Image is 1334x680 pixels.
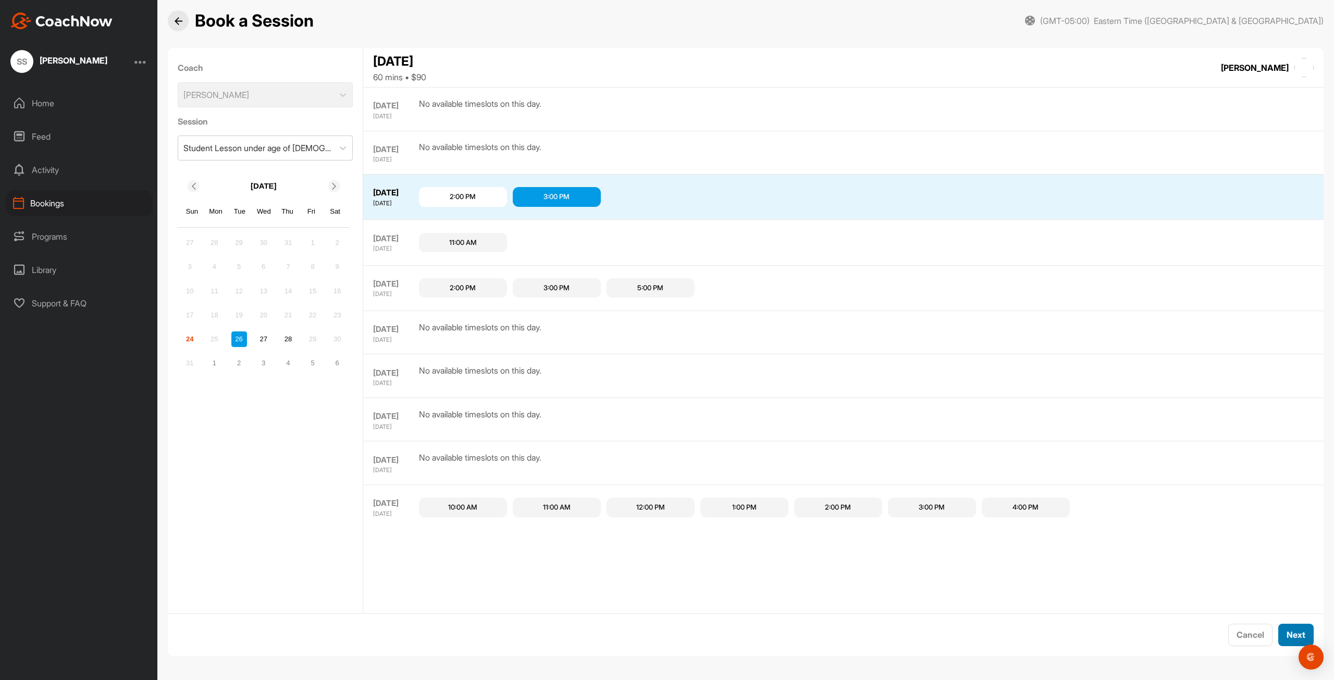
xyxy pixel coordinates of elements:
[373,278,416,290] div: [DATE]
[186,205,199,218] div: Sun
[373,498,416,510] div: [DATE]
[231,235,247,251] div: Not available Tuesday, July 29th, 2025
[448,502,477,513] div: 10:00 AM
[206,283,222,299] div: Not available Monday, August 11th, 2025
[1278,624,1314,646] button: Next
[636,502,665,513] div: 12:00 PM
[40,56,107,65] div: [PERSON_NAME]
[1228,624,1273,646] button: Cancel
[732,502,757,513] div: 1:00 PM
[1221,61,1289,74] div: [PERSON_NAME]
[206,331,222,347] div: Not available Monday, August 25th, 2025
[419,97,541,121] div: No available timeslots on this day.
[231,283,247,299] div: Not available Tuesday, August 12th, 2025
[544,192,570,202] div: 3:00 PM
[6,290,153,316] div: Support & FAQ
[280,331,296,347] div: Choose Thursday, August 28th, 2025
[206,355,222,371] div: Choose Monday, September 1st, 2025
[637,283,663,293] div: 5:00 PM
[328,205,342,218] div: Sat
[449,238,477,248] div: 11:00 AM
[1094,15,1324,27] span: Eastern Time ([GEOGRAPHIC_DATA] & [GEOGRAPHIC_DATA])
[256,331,271,347] div: Choose Wednesday, August 27th, 2025
[450,192,476,202] div: 2:00 PM
[305,307,320,323] div: Not available Friday, August 22nd, 2025
[373,112,416,121] div: [DATE]
[544,283,570,293] div: 3:00 PM
[373,290,416,299] div: [DATE]
[206,235,222,251] div: Not available Monday, July 28th, 2025
[305,205,318,218] div: Fri
[10,50,33,73] div: SS
[305,283,320,299] div: Not available Friday, August 15th, 2025
[175,17,182,25] img: Back
[450,283,476,293] div: 2:00 PM
[231,307,247,323] div: Not available Tuesday, August 19th, 2025
[256,235,271,251] div: Not available Wednesday, July 30th, 2025
[195,11,314,31] h2: Book a Session
[257,205,270,218] div: Wed
[256,283,271,299] div: Not available Wednesday, August 13th, 2025
[329,283,345,299] div: Not available Saturday, August 16th, 2025
[181,233,347,372] div: month 2025-08
[178,115,353,128] label: Session
[373,144,416,156] div: [DATE]
[280,355,296,371] div: Choose Thursday, September 4th, 2025
[6,90,153,116] div: Home
[209,205,223,218] div: Mon
[373,199,416,208] div: [DATE]
[329,259,345,275] div: Not available Saturday, August 9th, 2025
[182,331,197,347] div: Not available Sunday, August 24th, 2025
[305,355,320,371] div: Choose Friday, September 5th, 2025
[1012,502,1039,513] div: 4:00 PM
[373,411,416,423] div: [DATE]
[373,379,416,388] div: [DATE]
[1299,645,1324,670] div: Open Intercom Messenger
[373,187,416,199] div: [DATE]
[280,259,296,275] div: Not available Thursday, August 7th, 2025
[233,205,246,218] div: Tue
[329,235,345,251] div: Not available Saturday, August 2nd, 2025
[281,205,294,218] div: Thu
[280,283,296,299] div: Not available Thursday, August 14th, 2025
[182,283,197,299] div: Not available Sunday, August 10th, 2025
[373,100,416,112] div: [DATE]
[329,307,345,323] div: Not available Saturday, August 23rd, 2025
[543,502,571,513] div: 11:00 AM
[419,141,541,164] div: No available timeslots on this day.
[280,307,296,323] div: Not available Thursday, August 21st, 2025
[6,157,153,183] div: Activity
[373,244,416,253] div: [DATE]
[256,307,271,323] div: Not available Wednesday, August 20th, 2025
[305,331,320,347] div: Not available Friday, August 29th, 2025
[373,336,416,344] div: [DATE]
[178,61,353,74] label: Coach
[256,259,271,275] div: Not available Wednesday, August 6th, 2025
[280,235,296,251] div: Not available Thursday, July 31st, 2025
[373,233,416,245] div: [DATE]
[373,510,416,518] div: [DATE]
[231,331,247,347] div: Choose Tuesday, August 26th, 2025
[305,235,320,251] div: Not available Friday, August 1st, 2025
[206,259,222,275] div: Not available Monday, August 4th, 2025
[231,355,247,371] div: Choose Tuesday, September 2nd, 2025
[6,123,153,150] div: Feed
[825,502,851,513] div: 2:00 PM
[6,190,153,216] div: Bookings
[251,180,277,192] p: [DATE]
[256,355,271,371] div: Choose Wednesday, September 3rd, 2025
[182,259,197,275] div: Not available Sunday, August 3rd, 2025
[419,451,541,475] div: No available timeslots on this day.
[305,259,320,275] div: Not available Friday, August 8th, 2025
[183,142,335,154] div: Student Lesson under age of [DEMOGRAPHIC_DATA]
[206,307,222,323] div: Not available Monday, August 18th, 2025
[329,355,345,371] div: Choose Saturday, September 6th, 2025
[182,235,197,251] div: Not available Sunday, July 27th, 2025
[419,321,541,344] div: No available timeslots on this day.
[231,259,247,275] div: Not available Tuesday, August 5th, 2025
[373,466,416,475] div: [DATE]
[373,155,416,164] div: [DATE]
[419,364,541,388] div: No available timeslots on this day.
[329,331,345,347] div: Not available Saturday, August 30th, 2025
[919,502,945,513] div: 3:00 PM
